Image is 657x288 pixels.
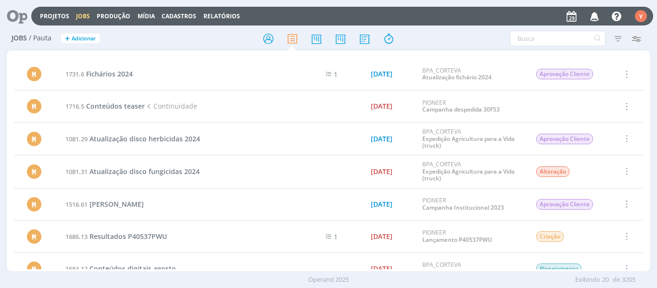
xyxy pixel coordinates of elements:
div: [DATE] [371,168,392,175]
a: Produção [97,12,130,20]
div: PIONEER [422,197,521,211]
div: M [27,164,41,179]
button: Produção [94,13,133,20]
span: Conteúdos digitais agosto [89,264,176,273]
span: Criação [536,231,564,242]
span: de [613,275,620,285]
a: Jobs [76,12,90,20]
button: Y [634,8,647,25]
div: PIONEER [422,229,521,243]
span: 1081.29 [65,135,88,143]
span: Alteração [536,166,569,177]
div: [DATE] [371,233,392,240]
span: 1686.13 [65,232,88,241]
span: Resultados P40537PWU [89,232,167,241]
button: Jobs [73,13,93,20]
span: 1 [334,232,338,241]
a: Expedição Agricultura para a Vida (truck) [422,135,515,150]
span: Aprovação Cliente [536,199,593,210]
span: Conteúdos teaser [86,101,145,111]
a: Expedição Agricultura para a Vida (truck) [422,167,515,182]
span: Planejamento [536,263,581,274]
span: 1 [334,70,338,79]
a: Atualização fichário 2024 [422,73,492,81]
div: M [27,197,41,212]
span: 20 [602,275,609,285]
span: 1731.6 [65,70,84,78]
span: Aprovação Cliente [536,69,593,79]
a: Campanha Institucional 2023 [422,203,504,212]
a: 1686.13Resultados P40537PWU [65,232,167,241]
div: [DATE] [371,136,392,142]
span: 1081.31 [65,167,88,176]
a: 1716.5Conteúdos teaser [65,101,145,111]
span: 1516.61 [65,200,88,209]
span: Cadastros [162,12,196,20]
div: BPA_CORTEVA [422,161,521,182]
div: BPA_CORTEVA [422,67,521,81]
button: Mídia [135,13,158,20]
div: [DATE] [371,71,392,77]
button: +Adicionar [61,34,100,44]
span: / Pauta [29,34,51,42]
a: Lançamento P40537PWU [422,236,492,244]
button: Relatórios [201,13,243,20]
div: [DATE] [371,201,392,208]
a: 1731.6Fichários 2024 [65,69,133,78]
span: Atualização disco fungicidas 2024 [89,167,200,176]
span: Atualização disco herbicidas 2024 [89,134,200,143]
div: M [27,229,41,244]
a: 1081.31Atualização disco fungicidas 2024 [65,167,200,176]
a: Campanha despedida 30F53 [422,105,500,113]
a: Relatórios [203,12,240,20]
a: 1516.61[PERSON_NAME] [65,200,144,209]
a: 1684.12Conteúdos digitais agosto [65,264,176,273]
a: 1081.29Atualização disco herbicidas 2024 [65,134,200,143]
button: Projetos [37,13,72,20]
div: BPA_CORTEVA [422,128,521,149]
span: Aprovação Cliente [536,134,593,144]
div: M [27,132,41,146]
span: 1684.12 [65,264,88,273]
div: BPA_CORTEVA [422,262,521,275]
span: [PERSON_NAME] [89,200,144,209]
div: M [27,67,41,81]
span: 1716.5 [65,102,84,111]
div: [DATE] [371,103,392,110]
span: Fichários 2024 [86,69,133,78]
a: Digital 2024 [422,268,455,276]
span: Continuidade [145,101,197,111]
span: Adicionar [72,36,96,42]
span: 3205 [622,275,635,285]
a: Projetos [40,12,69,20]
span: Jobs [12,34,27,42]
div: [DATE] [371,265,392,272]
a: Mídia [138,12,155,20]
div: PIONEER [422,100,521,113]
div: Y [635,10,647,22]
button: Cadastros [159,13,199,20]
span: Exibindo [575,275,600,285]
span: + [65,34,70,44]
input: Busca [510,31,606,46]
div: M [27,99,41,113]
div: M [27,262,41,276]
